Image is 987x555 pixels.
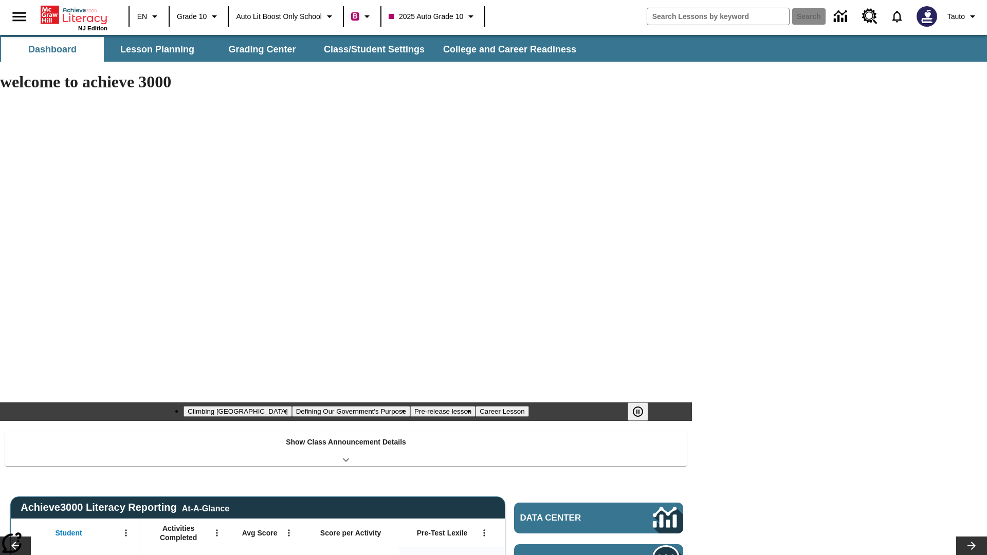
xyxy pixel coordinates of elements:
a: Resource Center, Will open in new tab [856,3,884,30]
button: Class: 2025 Auto Grade 10, Select your class [385,7,481,26]
img: Avatar [917,6,937,27]
button: School: Auto Lit Boost only School, Select your school [232,7,340,26]
button: Grading Center [211,37,314,62]
span: B [353,10,358,23]
button: Select a new avatar [910,3,943,30]
button: Grade: Grade 10, Select a grade [173,7,225,26]
div: At-A-Glance [182,502,229,513]
button: College and Career Readiness [435,37,584,62]
a: Data Center [828,3,856,31]
span: Grade 10 [177,11,207,22]
span: Achieve3000 Literacy Reporting [21,502,229,513]
a: Notifications [884,3,910,30]
div: Show Class Announcement Details [5,431,687,466]
button: Open Menu [118,525,134,541]
button: Profile/Settings [943,7,983,26]
span: Data Center [520,513,617,523]
button: Class/Student Settings [316,37,433,62]
span: Auto Lit Boost only School [236,11,322,22]
input: search field [647,8,789,25]
span: 2025 Auto Grade 10 [389,11,463,22]
button: Open side menu [4,2,34,32]
button: Open Menu [281,525,297,541]
button: Dashboard [1,37,104,62]
button: Open Menu [477,525,492,541]
span: Student [56,528,82,538]
button: Open Menu [209,525,225,541]
button: Slide 3 Pre-release lesson [410,406,476,417]
button: Boost Class color is violet red. Change class color [347,7,377,26]
button: Slide 1 Climbing Mount Tai [184,406,291,417]
span: Pre-Test Lexile [417,528,468,538]
span: EN [137,11,147,22]
span: Activities Completed [144,524,212,542]
button: Language: EN, Select a language [133,7,166,26]
div: Home [41,4,107,31]
a: Home [41,5,107,25]
span: Avg Score [242,528,278,538]
button: Slide 4 Career Lesson [476,406,528,417]
p: Show Class Announcement Details [286,437,406,448]
button: Lesson carousel, Next [956,536,987,555]
span: Score per Activity [320,528,381,538]
span: NJ Edition [78,25,107,31]
button: Lesson Planning [106,37,209,62]
div: Pause [628,402,659,421]
span: Tauto [947,11,965,22]
a: Data Center [514,503,683,533]
button: Slide 2 Defining Our Government's Purpose [292,406,410,417]
button: Pause [628,402,648,421]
